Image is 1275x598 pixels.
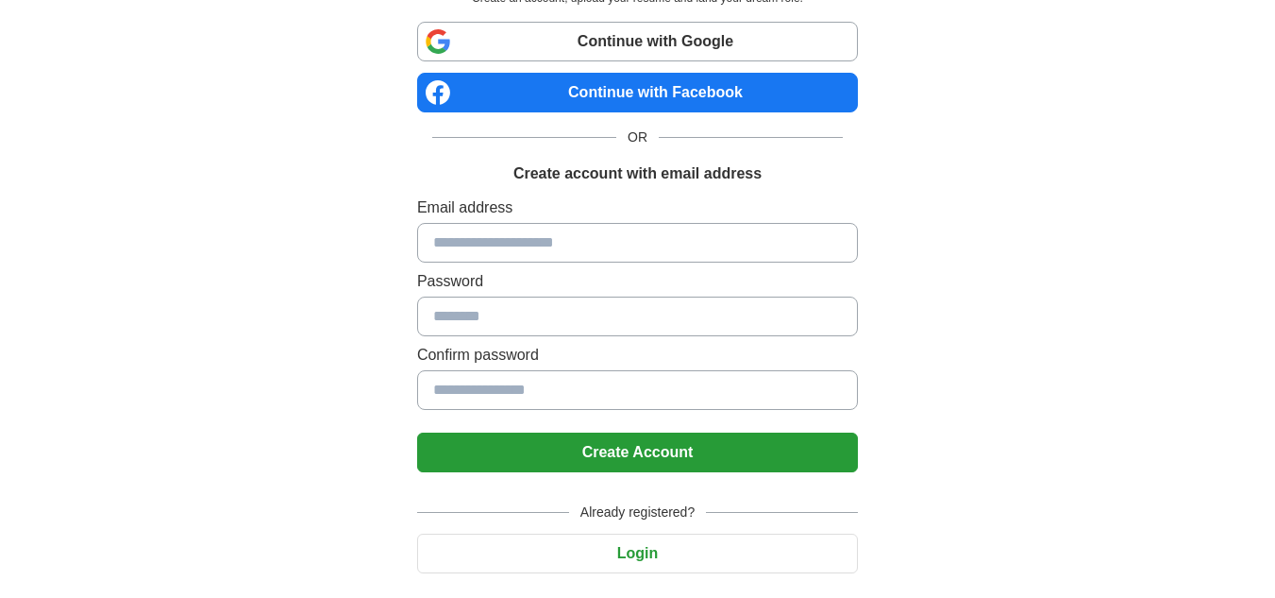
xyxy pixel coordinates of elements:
label: Confirm password [417,344,858,367]
a: Continue with Facebook [417,73,858,112]
label: Email address [417,196,858,219]
a: Login [417,545,858,561]
button: Create Account [417,433,858,472]
label: Password [417,270,858,293]
button: Login [417,534,858,573]
h1: Create account with email address [513,162,762,185]
span: OR [616,128,659,147]
span: Already registered? [569,503,706,522]
a: Continue with Google [417,22,858,61]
